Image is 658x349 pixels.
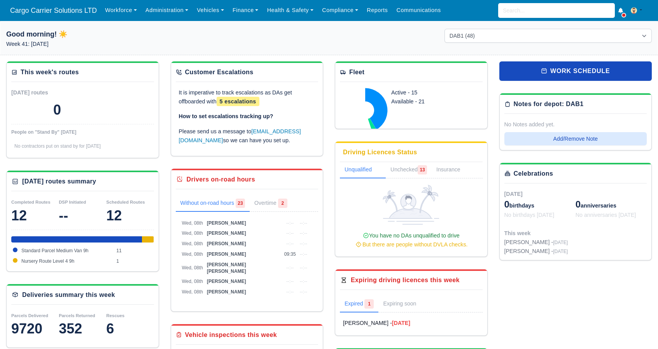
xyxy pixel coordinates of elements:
div: Deliveries summary this week [22,290,115,300]
span: No contractors put on stand by for [DATE] [14,143,101,149]
small: Rescues [106,313,124,318]
small: Parcels Returned [59,313,95,318]
span: Wed, 08th [182,265,203,270]
a: Reports [362,3,392,18]
div: anniversaries [576,198,647,211]
div: Fleet [349,68,364,77]
span: [DATE] [553,249,568,254]
a: Expiring soon [378,296,432,312]
div: birthdays [504,198,576,211]
small: Completed Routes [11,200,51,204]
span: [PERSON_NAME] [207,241,246,246]
span: --:-- [286,241,294,246]
span: No birthdays [DATE] [504,212,555,218]
span: [PERSON_NAME] [PERSON_NAME] [207,262,246,274]
div: Notes for depot: DAB1 [514,99,584,109]
div: No Notes added yet. [504,120,647,129]
div: Active - 15 [391,88,462,97]
td: 1 [114,256,154,267]
a: Administration [141,3,192,18]
div: Driving Licences Status [343,148,417,157]
a: Workforce [101,3,141,18]
span: [PERSON_NAME] [207,289,246,295]
a: Unqualified [340,162,386,178]
div: 6 [106,321,154,337]
span: --:-- [300,241,307,246]
div: [DATE] routes [11,88,82,97]
span: --:-- [300,220,307,226]
span: 1 [364,299,374,309]
span: Wed, 08th [182,230,203,236]
a: Cargo Carrier Solutions LTD [6,3,101,18]
span: 09:35 [284,251,296,257]
span: 5 escalations [217,97,259,106]
span: [PERSON_NAME] [207,220,246,226]
div: [DATE] routes summary [22,177,96,186]
a: Without on-road hours [176,195,250,212]
span: --:-- [286,279,294,284]
small: Scheduled Routes [106,200,145,204]
button: Add/Remove Note [504,132,647,145]
div: Customer Escalations [185,68,254,77]
a: work schedule [499,61,652,81]
a: [EMAIL_ADDRESS][DOMAIN_NAME] [179,128,301,143]
strong: [DATE] [392,320,410,326]
small: DSP Initiated [59,200,86,204]
div: Standard Parcel Medium Van 9h [11,236,142,243]
span: 13 [418,165,427,174]
span: Wed, 08th [182,289,203,295]
span: Nursery Route Level 4 9h [21,258,74,264]
span: [PERSON_NAME] [207,279,246,284]
small: Parcels Delivered [11,313,48,318]
div: People on "Stand By" [DATE] [11,129,154,135]
a: Compliance [318,3,362,18]
span: 0 [504,199,509,209]
div: [PERSON_NAME] - [504,238,568,247]
span: [PERSON_NAME] [207,230,246,236]
a: Vehicles [192,3,228,18]
span: Wed, 08th [182,279,203,284]
div: This week's routes [21,68,79,77]
span: --:-- [300,279,307,284]
span: 23 [236,199,245,208]
span: No anniversaries [DATE] [576,212,636,218]
span: 0 [576,199,581,209]
span: Wed, 08th [182,220,203,226]
div: You have no DAs unqualified to drive [343,231,479,249]
span: 2 [278,199,287,208]
span: --:-- [300,251,307,257]
a: Expired [340,296,378,312]
span: Wed, 08th [182,251,203,257]
p: Please send us a message to so we can have you set up. [179,127,315,145]
a: Unchecked [386,162,432,178]
div: Vehicle inspections this week [185,330,277,340]
div: -- [59,208,106,223]
div: Nursery Route Level 4 9h [142,236,154,243]
a: Overtime [250,195,292,212]
div: 12 [11,208,59,223]
a: Communications [392,3,445,18]
div: 12 [106,208,154,223]
a: Insurance [432,162,474,178]
span: Wed, 08th [182,241,203,246]
span: --:-- [286,289,294,295]
span: Standard Parcel Medium Van 9h [21,248,89,253]
div: But there are people without DVLA checks. [343,240,479,249]
div: 9720 [11,321,59,337]
span: --:-- [300,265,307,270]
span: --:-- [286,220,294,226]
span: This week [504,230,531,236]
span: --:-- [300,230,307,236]
span: --:-- [300,289,307,295]
div: 352 [59,321,106,337]
h1: Good morning! ☀️ [6,29,213,40]
a: Finance [228,3,263,18]
a: [PERSON_NAME] -[DATE] [343,319,479,328]
div: Expiring driving licences this week [351,276,460,285]
a: Health & Safety [263,3,318,18]
div: Available - 21 [391,97,462,106]
p: Week 41: [DATE] [6,40,213,49]
p: How to set escalations tracking up? [179,112,315,121]
span: --:-- [286,230,294,236]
